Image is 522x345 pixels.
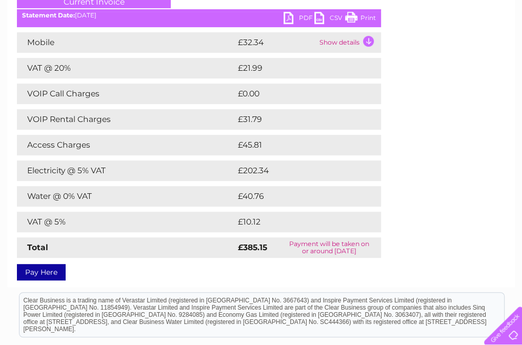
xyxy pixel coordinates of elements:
a: Pay Here [17,264,66,280]
td: £45.81 [235,135,359,155]
td: Access Charges [17,135,235,155]
td: VOIP Rental Charges [17,109,235,130]
a: CSV [314,12,345,27]
td: Water @ 0% VAT [17,186,235,207]
td: £32.34 [235,32,317,53]
td: VOIP Call Charges [17,84,235,104]
td: VAT @ 5% [17,212,235,232]
td: £202.34 [235,160,363,181]
a: 0333 014 3131 [329,5,399,18]
td: Show details [317,32,381,53]
strong: Total [27,242,48,252]
img: logo.png [18,27,71,58]
td: £40.76 [235,186,360,207]
b: Statement Date: [22,11,75,19]
td: Payment will be taken on or around [DATE] [277,237,381,258]
a: Blog [433,44,448,51]
a: Energy [367,44,390,51]
td: £0.00 [235,84,357,104]
td: Electricity @ 5% VAT [17,160,235,181]
a: Print [345,12,376,27]
td: £21.99 [235,58,359,78]
div: Clear Business is a trading name of Verastar Limited (registered in [GEOGRAPHIC_DATA] No. 3667643... [19,6,504,50]
td: VAT @ 20% [17,58,235,78]
td: £10.12 [235,212,358,232]
a: PDF [284,12,314,27]
a: Telecoms [396,44,427,51]
a: Contact [454,44,479,51]
strong: £385.15 [238,242,267,252]
td: £31.79 [235,109,359,130]
td: Mobile [17,32,235,53]
div: [DATE] [17,12,381,19]
a: Log out [488,44,512,51]
a: Water [342,44,361,51]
